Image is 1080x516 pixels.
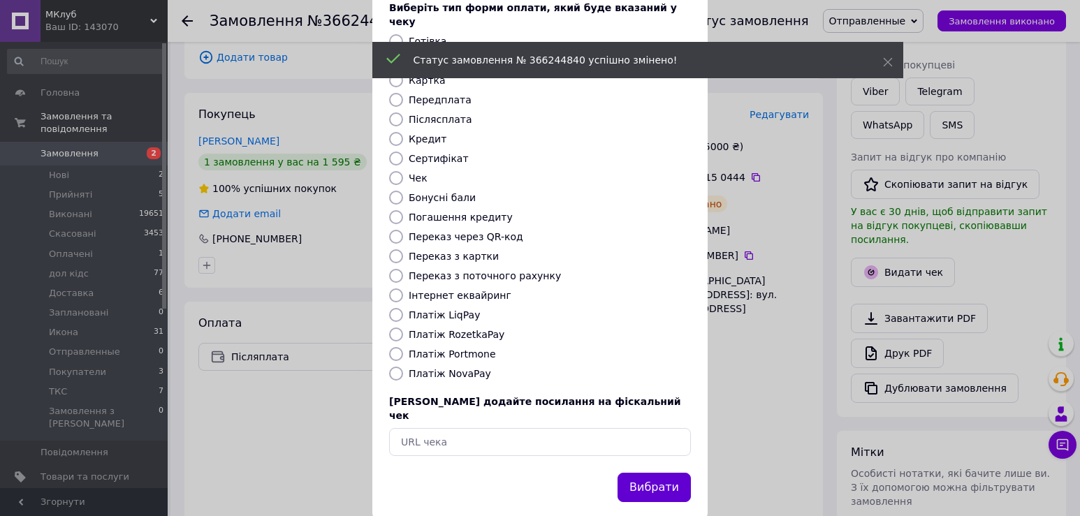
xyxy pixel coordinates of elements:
label: Готівка [409,36,446,47]
label: Чек [409,172,428,184]
label: Інтернет еквайринг [409,290,511,301]
label: Платіж RozetkaPay [409,329,504,340]
label: Сертифікат [409,153,469,164]
label: Переказ з картки [409,251,499,262]
label: Передплата [409,94,472,105]
label: Переказ з поточного рахунку [409,270,561,281]
label: Післясплата [409,114,472,125]
label: Переказ через QR-код [409,231,523,242]
label: Бонусні бали [409,192,476,203]
label: Платіж NovaPay [409,368,491,379]
label: Картка [409,75,446,86]
label: Платіж LiqPay [409,309,480,320]
input: URL чека [389,428,691,456]
label: Платіж Portmone [409,348,496,360]
span: Виберіть тип форми оплати, який буде вказаний у чеку [389,2,677,27]
button: Вибрати [618,473,691,503]
div: Статус замовлення № 366244840 успішно змінено! [414,53,848,67]
label: Кредит [409,133,446,145]
span: [PERSON_NAME] додайте посилання на фіскальний чек [389,396,681,421]
label: Погашення кредиту [409,212,513,223]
